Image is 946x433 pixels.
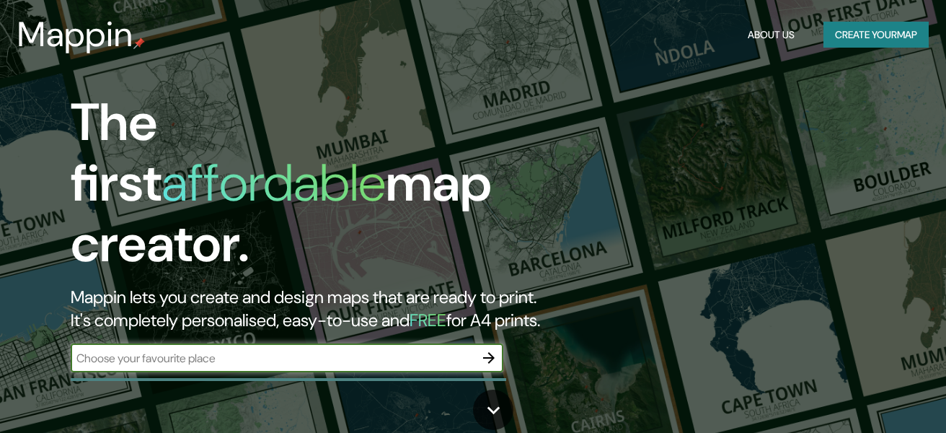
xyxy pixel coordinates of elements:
img: mappin-pin [133,38,145,49]
h1: The first map creator. [71,92,544,286]
h5: FREE [410,309,446,331]
h1: affordable [162,149,386,216]
button: About Us [742,22,800,48]
h2: Mappin lets you create and design maps that are ready to print. It's completely personalised, eas... [71,286,544,332]
button: Create yourmap [823,22,929,48]
input: Choose your favourite place [71,350,474,367]
h3: Mappin [17,14,133,55]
